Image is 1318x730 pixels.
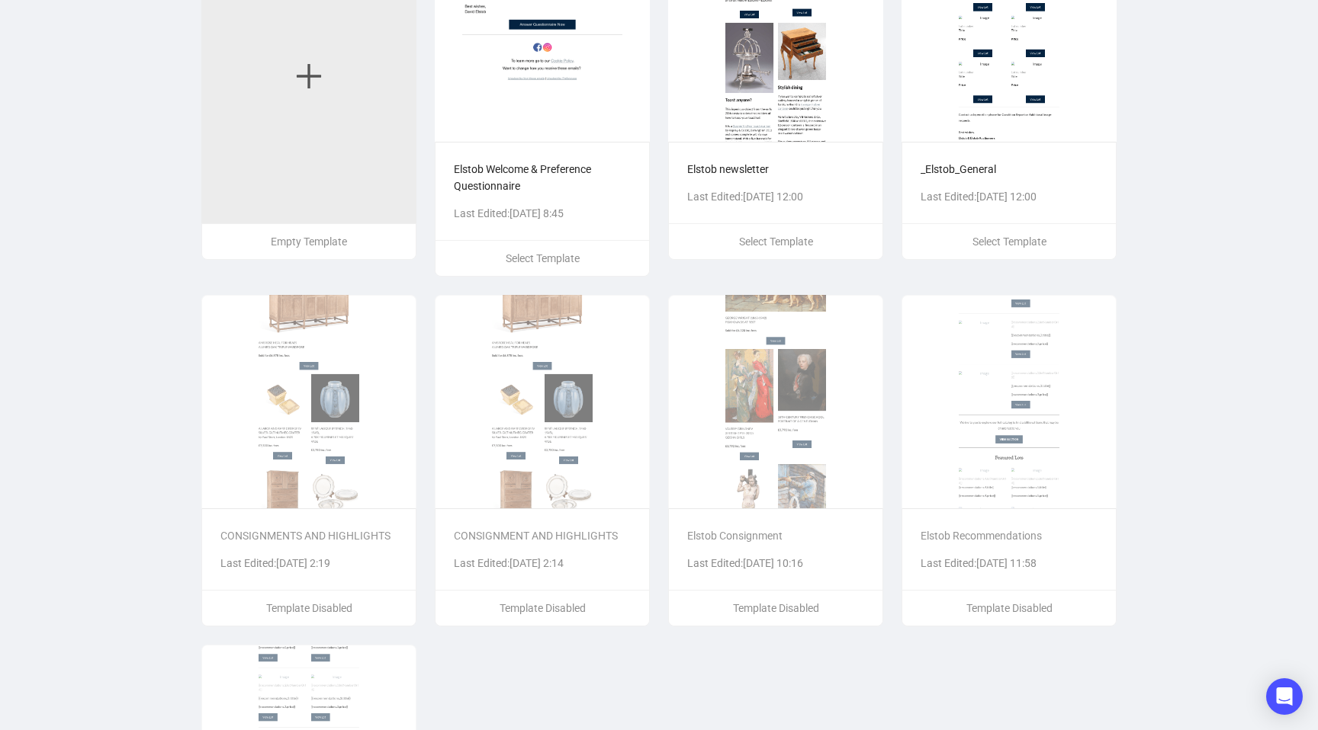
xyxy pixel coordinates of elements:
span: Template Disabled [266,602,352,614]
img: 6176884acbb93becc99e11a2 [902,295,1117,508]
span: Select Template [739,235,813,248]
p: Last Edited: [DATE] 8:45 [454,205,631,222]
p: CONSIGNMENTS AND HIGHLIGHTS [220,527,397,544]
img: 6343dc7900b03447617c776b [668,295,883,508]
p: Last Edited: [DATE] 10:16 [687,555,864,572]
p: _Elstob_General [921,161,1098,178]
span: plus [294,61,324,91]
p: Last Edited: [DATE] 11:58 [921,555,1098,572]
p: Elstob Recommendations [921,527,1098,544]
p: Last Edited: [DATE] 12:00 [687,188,864,205]
span: Template Disabled [733,602,819,614]
p: Elstob Consignment [687,527,864,544]
span: Template Disabled [966,602,1053,614]
div: Open Intercom Messenger [1266,678,1303,715]
img: 68d692dca0fcb5c1604b32a0 [201,295,416,508]
p: Last Edited: [DATE] 2:19 [220,555,397,572]
p: Last Edited: [DATE] 12:00 [921,188,1098,205]
span: Template Disabled [500,602,586,614]
p: Last Edited: [DATE] 2:14 [454,555,631,572]
p: Elstob newsletter [687,161,864,178]
img: 68d691c1a0fcb5c1604b329f [435,295,650,508]
span: Select Template [506,252,580,264]
span: Empty Template [271,235,347,248]
span: Select Template [972,235,1046,248]
p: Elstob Welcome & Preference Questionnaire [454,161,631,194]
p: CONSIGNMENT AND HIGHLIGHTS [454,527,631,544]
